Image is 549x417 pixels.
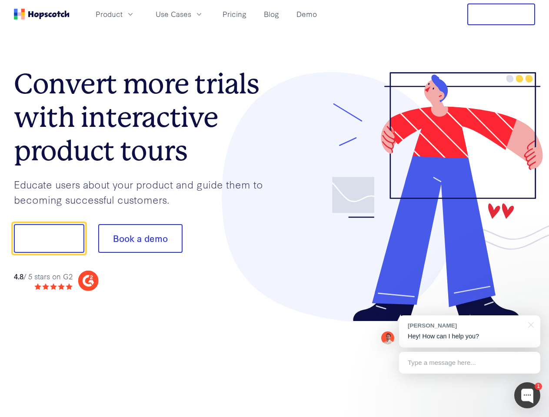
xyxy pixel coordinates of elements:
button: Book a demo [98,224,183,253]
h1: Convert more trials with interactive product tours [14,67,275,167]
button: Product [90,7,140,21]
button: Free Trial [467,3,535,25]
a: Blog [260,7,283,21]
div: Type a message here... [399,352,540,374]
button: Show me! [14,224,84,253]
span: Use Cases [156,9,191,20]
img: Mark Spera [381,331,394,344]
a: Home [14,9,70,20]
strong: 4.8 [14,271,23,281]
div: [PERSON_NAME] [408,321,523,330]
span: Product [96,9,123,20]
button: Use Cases [150,7,209,21]
p: Educate users about your product and guide them to becoming successful customers. [14,177,275,207]
p: Hey! How can I help you? [408,332,532,341]
div: 1 [535,383,542,390]
a: Demo [293,7,320,21]
a: Pricing [219,7,250,21]
div: / 5 stars on G2 [14,271,73,282]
